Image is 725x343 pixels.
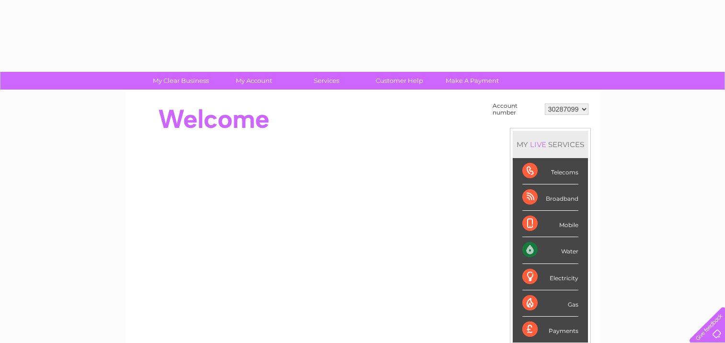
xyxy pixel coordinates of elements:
a: My Clear Business [141,72,220,90]
div: Gas [522,290,578,317]
div: LIVE [528,140,548,149]
div: Mobile [522,211,578,237]
div: Water [522,237,578,263]
a: Services [287,72,366,90]
a: Customer Help [360,72,439,90]
a: Make A Payment [433,72,512,90]
div: Payments [522,317,578,343]
div: Electricity [522,264,578,290]
div: Telecoms [522,158,578,184]
td: Account number [490,100,542,118]
div: Broadband [522,184,578,211]
a: My Account [214,72,293,90]
div: MY SERVICES [513,131,588,158]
